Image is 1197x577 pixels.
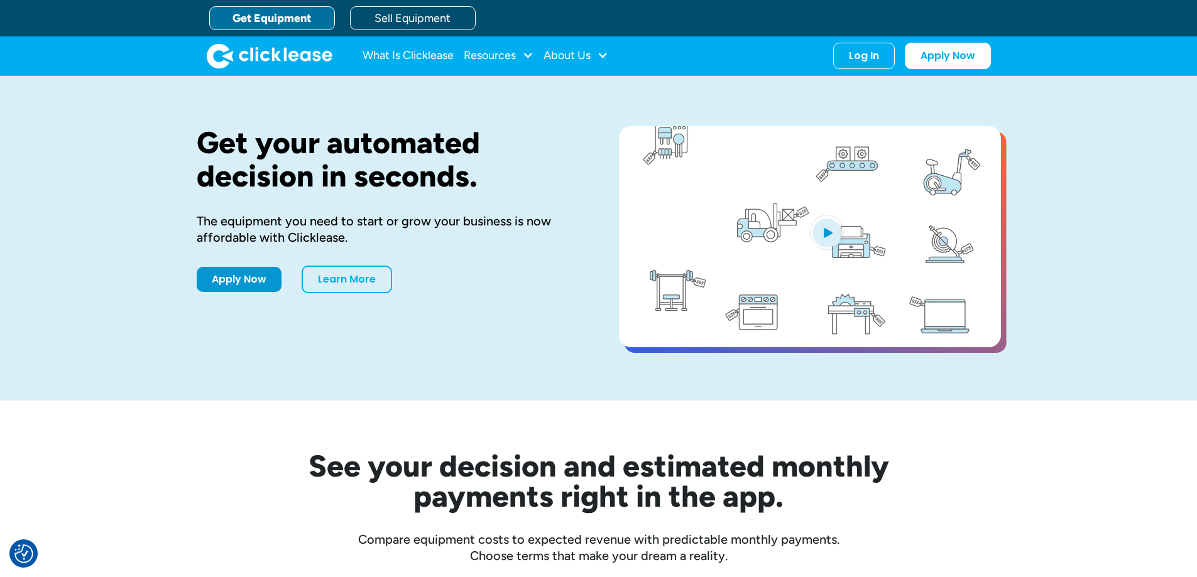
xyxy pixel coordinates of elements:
[209,6,335,30] a: Get Equipment
[302,266,392,293] a: Learn More
[849,50,879,62] div: Log In
[350,6,476,30] a: Sell Equipment
[363,43,454,68] a: What Is Clicklease
[207,43,332,68] img: Clicklease logo
[197,267,281,292] a: Apply Now
[197,213,579,245] div: The equipment you need to start or grow your business is now affordable with Clicklease.
[197,126,579,193] h1: Get your automated decision in seconds.
[14,544,33,563] button: Consent Preferences
[14,544,33,563] img: Revisit consent button
[905,43,991,69] a: Apply Now
[464,43,533,68] div: Resources
[207,43,332,68] a: home
[810,215,844,250] img: Blue play button logo on a light blue circular background
[619,126,1001,347] a: open lightbox
[247,451,951,511] h2: See your decision and estimated monthly payments right in the app.
[197,531,1001,564] div: Compare equipment costs to expected revenue with predictable monthly payments. Choose terms that ...
[544,43,608,68] div: About Us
